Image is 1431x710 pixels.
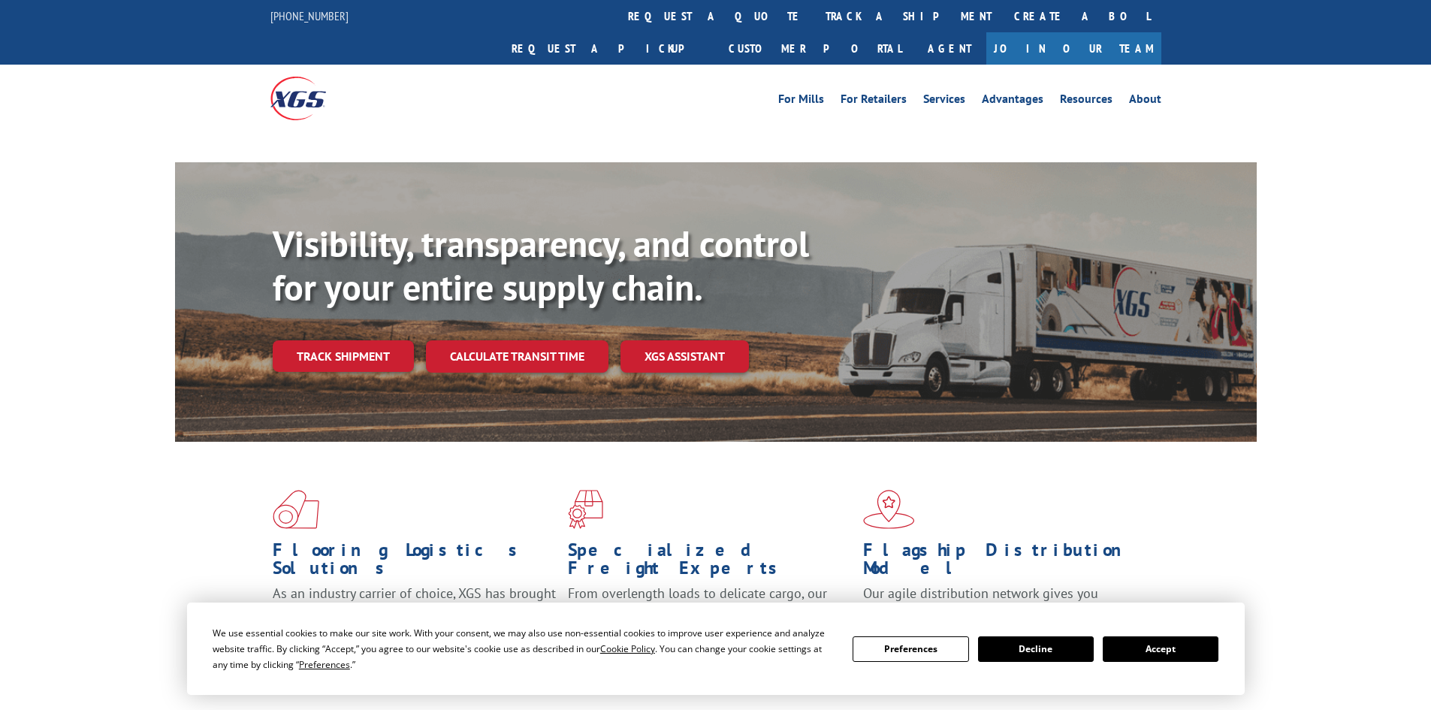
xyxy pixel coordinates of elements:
a: About [1129,93,1161,110]
h1: Specialized Freight Experts [568,541,852,585]
span: Cookie Policy [600,642,655,655]
span: Preferences [299,658,350,671]
img: xgs-icon-total-supply-chain-intelligence-red [273,490,319,529]
img: xgs-icon-focused-on-flooring-red [568,490,603,529]
span: Our agile distribution network gives you nationwide inventory management on demand. [863,585,1140,620]
button: Preferences [853,636,968,662]
a: For Mills [778,93,824,110]
div: We use essential cookies to make our site work. With your consent, we may also use non-essential ... [213,625,835,672]
a: Advantages [982,93,1043,110]
a: Request a pickup [500,32,717,65]
a: Track shipment [273,340,414,372]
p: From overlength loads to delicate cargo, our experienced staff knows the best way to move your fr... [568,585,852,651]
span: As an industry carrier of choice, XGS has brought innovation and dedication to flooring logistics... [273,585,556,638]
a: Resources [1060,93,1112,110]
b: Visibility, transparency, and control for your entire supply chain. [273,220,809,310]
div: Cookie Consent Prompt [187,603,1245,695]
a: For Retailers [841,93,907,110]
h1: Flagship Distribution Model [863,541,1147,585]
a: Join Our Team [986,32,1161,65]
a: XGS ASSISTANT [620,340,749,373]
button: Decline [978,636,1094,662]
a: Customer Portal [717,32,913,65]
a: Agent [913,32,986,65]
a: Services [923,93,965,110]
a: [PHONE_NUMBER] [270,8,349,23]
img: xgs-icon-flagship-distribution-model-red [863,490,915,529]
a: Calculate transit time [426,340,608,373]
button: Accept [1103,636,1218,662]
h1: Flooring Logistics Solutions [273,541,557,585]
